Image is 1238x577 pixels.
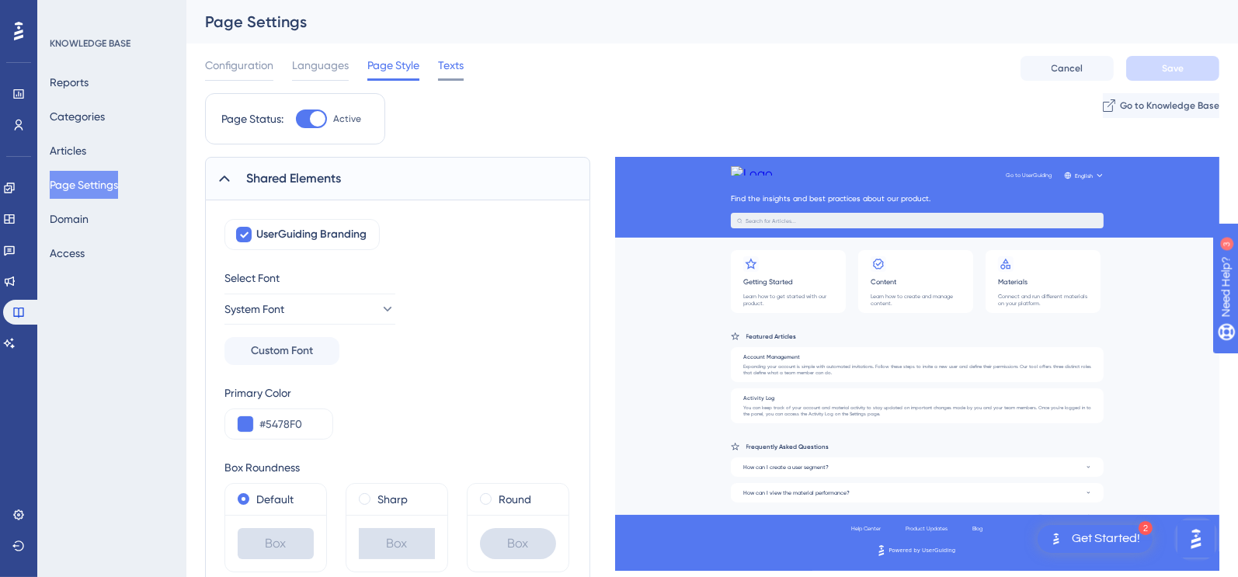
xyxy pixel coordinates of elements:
[480,528,556,559] div: Box
[251,342,313,360] span: Custom Font
[50,171,118,199] button: Page Settings
[1072,530,1140,547] div: Get Started!
[256,225,367,244] span: UserGuiding Branding
[499,490,531,509] label: Round
[224,300,284,318] span: System Font
[50,137,86,165] button: Articles
[377,490,408,509] label: Sharp
[50,68,89,96] button: Reports
[224,384,333,402] div: Primary Color
[246,169,341,188] span: Shared Elements
[224,458,569,477] div: Box Roundness
[1052,62,1083,75] span: Cancel
[50,37,130,50] div: KNOWLEDGE BASE
[1120,99,1219,112] span: Go to Knowledge Base
[205,56,273,75] span: Configuration
[221,109,283,128] div: Page Status:
[333,113,361,125] span: Active
[1103,93,1219,118] button: Go to Knowledge Base
[50,239,85,267] button: Access
[359,528,435,559] div: Box
[1173,516,1219,562] iframe: UserGuiding AI Assistant Launcher
[238,528,314,559] div: Box
[224,269,395,287] div: Select Font
[256,490,294,509] label: Default
[1038,525,1153,553] div: Open Get Started! checklist, remaining modules: 2
[50,205,89,233] button: Domain
[224,337,339,365] button: Custom Font
[1139,521,1153,535] div: 2
[1126,56,1219,81] button: Save
[205,11,1181,33] div: Page Settings
[367,56,419,75] span: Page Style
[438,56,464,75] span: Texts
[108,8,113,20] div: 3
[1162,62,1184,75] span: Save
[50,103,105,130] button: Categories
[37,4,97,23] span: Need Help?
[292,56,349,75] span: Languages
[1021,56,1114,81] button: Cancel
[1047,530,1066,548] img: launcher-image-alternative-text
[224,294,395,325] button: System Font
